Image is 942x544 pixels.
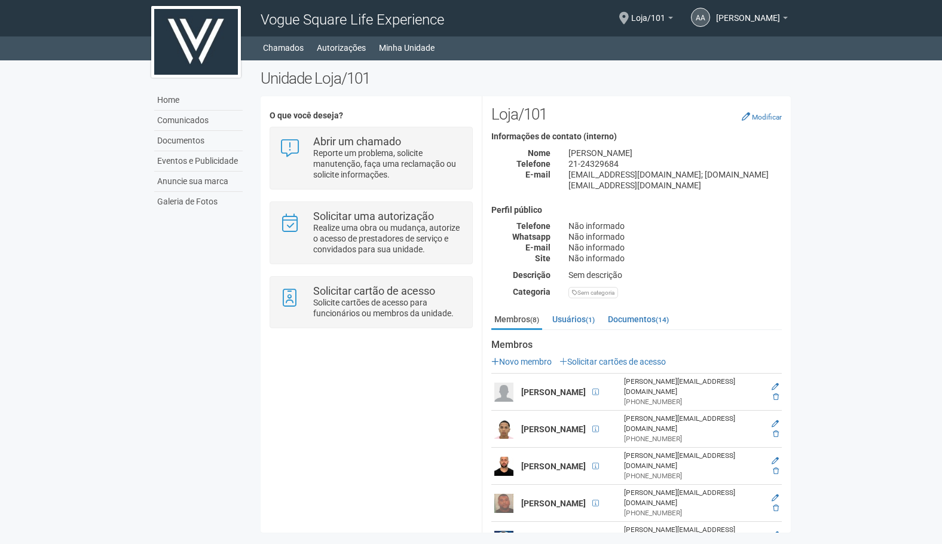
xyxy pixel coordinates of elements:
[313,285,435,297] strong: Solicitar cartão de acesso
[624,377,760,397] div: [PERSON_NAME][EMAIL_ADDRESS][DOMAIN_NAME]
[491,357,552,366] a: Novo membro
[521,462,586,471] strong: [PERSON_NAME]
[494,420,513,439] img: user.png
[772,531,779,539] a: Editar membro
[525,170,550,179] strong: E-mail
[535,253,550,263] strong: Site
[742,112,782,121] a: Modificar
[772,494,779,502] a: Editar membro
[516,221,550,231] strong: Telefone
[624,414,760,434] div: [PERSON_NAME][EMAIL_ADDRESS][DOMAIN_NAME]
[772,420,779,428] a: Editar membro
[154,131,243,151] a: Documentos
[559,231,791,242] div: Não informado
[772,457,779,465] a: Editar membro
[521,499,586,508] strong: [PERSON_NAME]
[624,397,760,407] div: [PHONE_NUMBER]
[773,504,779,512] a: Excluir membro
[559,253,791,264] div: Não informado
[491,340,782,350] strong: Membros
[624,471,760,481] div: [PHONE_NUMBER]
[491,105,782,123] h2: Loja/101
[279,136,463,180] a: Abrir um chamado Reporte um problema, solicite manutenção, faça uma reclamação ou solicite inform...
[773,393,779,401] a: Excluir membro
[773,467,779,475] a: Excluir membro
[513,287,550,297] strong: Categoria
[313,222,463,255] p: Realize uma obra ou mudança, autorize o acesso de prestadores de serviço e convidados para sua un...
[261,11,444,28] span: Vogue Square Life Experience
[559,270,791,280] div: Sem descrição
[512,232,550,242] strong: Whatsapp
[656,316,669,324] small: (14)
[261,69,791,87] h2: Unidade Loja/101
[605,310,672,328] a: Documentos(14)
[516,159,550,169] strong: Telefone
[151,6,241,78] img: logo.jpg
[521,424,586,434] strong: [PERSON_NAME]
[313,210,434,222] strong: Solicitar uma autorização
[773,430,779,438] a: Excluir membro
[752,113,782,121] small: Modificar
[313,135,401,148] strong: Abrir um chamado
[494,494,513,513] img: user.png
[559,357,666,366] a: Solicitar cartões de acesso
[624,451,760,471] div: [PERSON_NAME][EMAIL_ADDRESS][DOMAIN_NAME]
[559,242,791,253] div: Não informado
[521,387,586,397] strong: [PERSON_NAME]
[154,111,243,131] a: Comunicados
[525,243,550,252] strong: E-mail
[549,310,598,328] a: Usuários(1)
[631,2,665,23] span: Loja/101
[491,310,542,330] a: Membros(8)
[624,488,760,508] div: [PERSON_NAME][EMAIL_ADDRESS][DOMAIN_NAME]
[379,39,435,56] a: Minha Unidade
[691,8,710,27] a: AA
[716,2,780,23] span: Antonio Adolpho Souza
[513,270,550,280] strong: Descrição
[716,15,788,25] a: [PERSON_NAME]
[559,158,791,169] div: 21-24329684
[154,192,243,212] a: Galeria de Fotos
[279,211,463,255] a: Solicitar uma autorização Realize uma obra ou mudança, autorize o acesso de prestadores de serviç...
[568,287,618,298] div: Sem categoria
[559,169,791,191] div: [EMAIL_ADDRESS][DOMAIN_NAME]; [DOMAIN_NAME][EMAIL_ADDRESS][DOMAIN_NAME]
[154,172,243,192] a: Anuncie sua marca
[491,132,782,141] h4: Informações de contato (interno)
[270,111,472,120] h4: O que você deseja?
[494,383,513,402] img: user.png
[279,286,463,319] a: Solicitar cartão de acesso Solicite cartões de acesso para funcionários ou membros da unidade.
[528,148,550,158] strong: Nome
[559,221,791,231] div: Não informado
[586,316,595,324] small: (1)
[313,148,463,180] p: Reporte um problema, solicite manutenção, faça uma reclamação ou solicite informações.
[491,206,782,215] h4: Perfil público
[263,39,304,56] a: Chamados
[154,151,243,172] a: Eventos e Publicidade
[559,148,791,158] div: [PERSON_NAME]
[624,434,760,444] div: [PHONE_NUMBER]
[624,508,760,518] div: [PHONE_NUMBER]
[772,383,779,391] a: Editar membro
[154,90,243,111] a: Home
[494,457,513,476] img: user.png
[313,297,463,319] p: Solicite cartões de acesso para funcionários ou membros da unidade.
[631,15,673,25] a: Loja/101
[317,39,366,56] a: Autorizações
[530,316,539,324] small: (8)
